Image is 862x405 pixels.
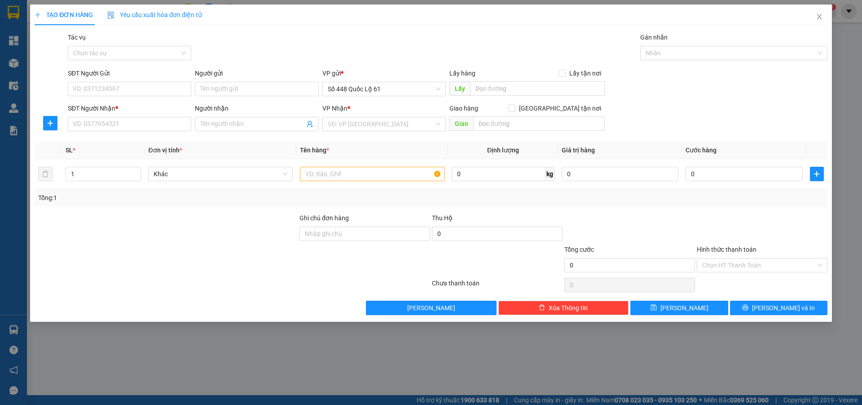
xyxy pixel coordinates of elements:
span: save [651,304,657,312]
label: Tác vụ [68,34,86,41]
span: Thu Hộ [432,214,453,222]
span: Yêu cầu xuất hóa đơn điện tử [107,11,202,18]
span: printer [742,304,748,312]
input: Ghi chú đơn hàng [299,227,430,241]
span: close [816,13,823,20]
div: Chưa thanh toán [431,278,563,294]
span: VP Nhận [322,105,347,112]
span: Giao [449,116,473,131]
button: save[PERSON_NAME] [630,301,728,315]
span: Lấy tận nơi [566,68,605,78]
button: plus [43,116,57,130]
input: Dọc đường [470,81,605,96]
label: Gán nhãn [640,34,668,41]
span: Tên hàng [300,147,329,154]
span: Tổng cước [564,246,594,253]
span: plus [810,170,823,178]
span: Lấy hàng [449,70,475,77]
span: Giá trị hàng [562,147,595,154]
input: Dọc đường [473,116,605,131]
span: kg [545,167,554,181]
div: SĐT Người Nhận [68,103,191,113]
span: SL [66,147,73,154]
button: printer[PERSON_NAME] và In [730,301,827,315]
label: Ghi chú đơn hàng [299,214,349,222]
span: delete [539,304,545,312]
input: 0 [562,167,678,181]
span: [GEOGRAPHIC_DATA] tận nơi [515,103,605,113]
span: Xóa Thông tin [549,303,588,313]
span: Cước hàng [686,147,717,154]
span: [PERSON_NAME] [407,303,455,313]
span: Giao hàng [449,105,478,112]
button: Close [807,4,832,30]
span: Đơn vị tính [148,147,182,154]
div: Người nhận [195,103,318,113]
span: plus [35,12,41,18]
span: [PERSON_NAME] và In [752,303,815,313]
button: delete [38,167,53,181]
div: Tổng: 1 [38,193,333,203]
div: Người gửi [195,68,318,78]
button: deleteXóa Thông tin [498,301,629,315]
span: user-add [306,120,313,128]
span: [PERSON_NAME] [660,303,708,313]
div: VP gửi [322,68,446,78]
span: plus [44,120,57,127]
label: Hình thức thanh toán [697,246,756,253]
span: TẠO ĐƠN HÀNG [35,11,93,18]
button: [PERSON_NAME] [366,301,497,315]
img: icon [107,12,114,19]
span: Lấy [449,81,470,96]
span: Số 448 Quốc Lộ 61 [328,82,440,96]
div: SĐT Người Gửi [68,68,191,78]
span: Định lượng [487,147,519,154]
button: plus [810,167,824,181]
input: VD: Bàn, Ghế [300,167,444,181]
span: Khác [154,167,287,181]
